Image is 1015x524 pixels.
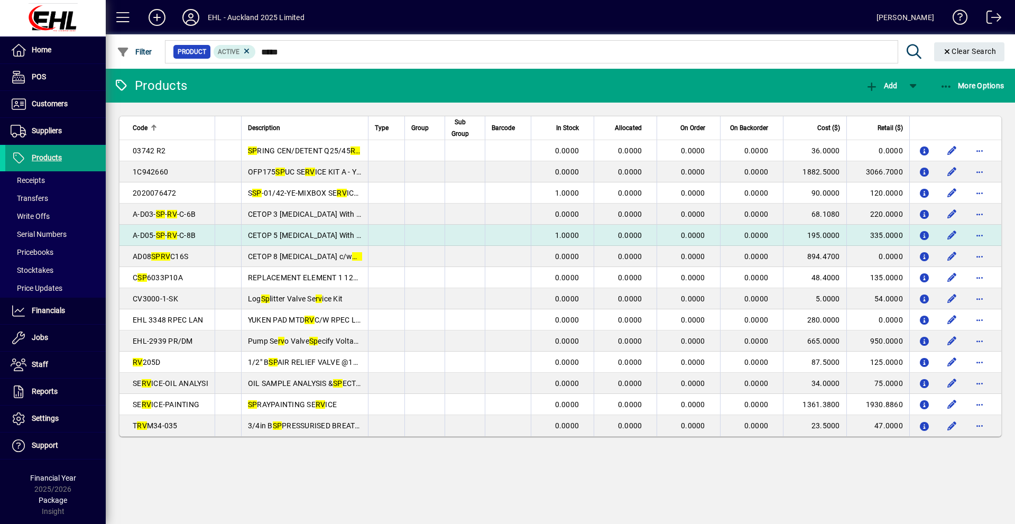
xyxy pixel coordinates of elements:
[944,227,961,244] button: Edit
[846,140,909,161] td: 0.0000
[618,189,642,197] span: 0.0000
[971,206,988,223] button: More options
[137,421,147,430] em: RV
[156,210,165,218] em: SP
[248,189,410,197] span: S -01/42-YE-MIXBOX SE ICE PLUG MIXBOX
[133,379,208,388] span: SE ICE-OIL ANALYSI
[30,474,76,482] span: Financial Year
[783,182,846,204] td: 90.0000
[681,337,705,345] span: 0.0000
[944,396,961,413] button: Edit
[252,189,262,197] em: SP
[140,8,174,27] button: Add
[618,231,642,240] span: 0.0000
[5,352,106,378] a: Staff
[944,269,961,286] button: Edit
[248,122,362,134] div: Description
[333,379,343,388] em: SP
[133,168,168,176] span: 1C942660
[971,417,988,434] button: More options
[304,316,315,324] em: RV
[5,225,106,243] a: Serial Numbers
[32,441,58,449] span: Support
[5,37,106,63] a: Home
[663,122,714,134] div: On Order
[944,311,961,328] button: Edit
[618,295,642,303] span: 0.0000
[32,306,65,315] span: Financials
[133,252,188,261] span: AD08 C16S
[309,337,318,345] em: Sp
[783,140,846,161] td: 36.0000
[133,273,183,282] span: C 6033P10A
[32,45,51,54] span: Home
[971,311,988,328] button: More options
[32,72,46,81] span: POS
[32,387,58,396] span: Reports
[248,273,406,282] span: REPLACEMENT ELEMENT 1 12UN 25 BAR +
[783,415,846,436] td: 23.5000
[744,295,769,303] span: 0.0000
[783,267,846,288] td: 48.4000
[32,153,62,162] span: Products
[5,325,106,351] a: Jobs
[555,168,579,176] span: 0.0000
[5,189,106,207] a: Transfers
[944,185,961,201] button: Edit
[32,414,59,422] span: Settings
[411,122,429,134] span: Group
[273,421,282,430] em: SP
[5,298,106,324] a: Financials
[944,417,961,434] button: Edit
[11,284,62,292] span: Price Updates
[744,379,769,388] span: 0.0000
[783,330,846,352] td: 665.0000
[865,81,897,90] span: Add
[846,352,909,373] td: 125.0000
[178,47,206,57] span: Product
[944,375,961,392] button: Edit
[208,9,304,26] div: EHL - Auckland 2025 Limited
[248,146,257,155] em: SP
[601,122,651,134] div: Allocated
[971,375,988,392] button: More options
[133,122,147,134] span: Code
[971,290,988,307] button: More options
[114,42,155,61] button: Filter
[846,204,909,225] td: 220.0000
[555,189,579,197] span: 1.0000
[618,379,642,388] span: 0.0000
[555,379,579,388] span: 0.0000
[11,212,50,220] span: Write Offs
[863,76,900,95] button: Add
[618,252,642,261] span: 0.0000
[783,288,846,309] td: 5.0000
[161,252,171,261] em: RV
[174,8,208,27] button: Profile
[943,47,996,56] span: Clear Search
[744,146,769,155] span: 0.0000
[305,168,315,176] em: RV
[133,358,161,366] span: 205D
[5,261,106,279] a: Stocktakes
[275,168,285,176] em: SP
[555,295,579,303] span: 0.0000
[944,354,961,371] button: Edit
[971,248,988,265] button: More options
[555,316,579,324] span: 0.0000
[744,337,769,345] span: 0.0000
[940,81,1004,90] span: More Options
[248,168,376,176] span: OFP175 UC SE ICE KIT A - YEAR 1
[846,161,909,182] td: 3066.7000
[681,295,705,303] span: 0.0000
[846,288,909,309] td: 54.0000
[167,231,177,240] em: RV
[744,189,769,197] span: 0.0000
[681,146,705,155] span: 0.0000
[971,396,988,413] button: More options
[979,2,1002,36] a: Logout
[133,337,193,345] span: EHL-2939 PR/DM
[248,146,569,155] span: RING CEN/DETENT Q25/45 /SA+R2DT/T&H PULL TO RAISE- PUSH TO LOWER IN DETENT
[133,122,208,134] div: Code
[783,246,846,267] td: 894.4700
